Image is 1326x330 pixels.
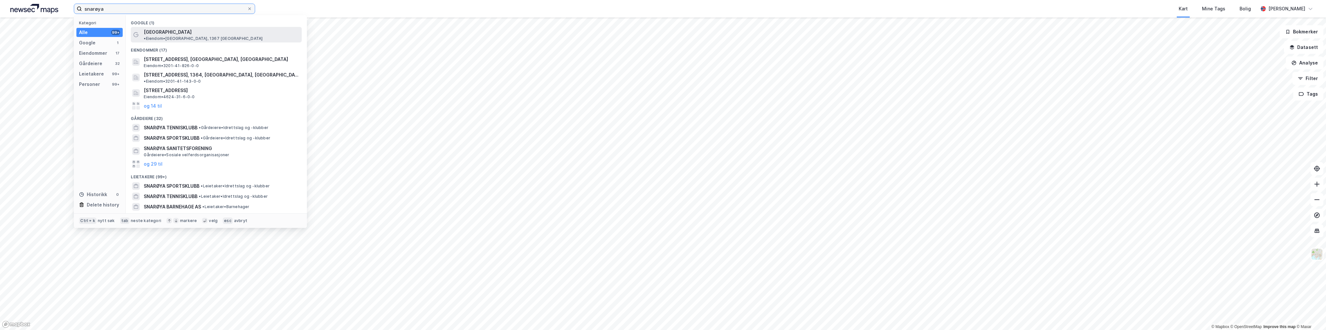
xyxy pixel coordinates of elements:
[144,71,299,79] span: [STREET_ADDRESS], 1364, [GEOGRAPHIC_DATA], [GEOGRAPHIC_DATA]
[144,203,201,211] span: SNARØYA BARNEHAGE AS
[98,218,115,223] div: nytt søk
[87,201,119,209] div: Delete history
[144,94,195,100] span: Eiendom • 4624-31-6-0-0
[1294,299,1326,330] div: Kontrollprogram for chat
[79,29,88,36] div: Alle
[126,169,307,181] div: Leietakere (99+)
[1286,56,1323,69] button: Analyse
[144,63,199,68] span: Eiendom • 3201-41-826-0-0
[201,183,270,189] span: Leietaker • Idrettslag og -klubber
[202,204,204,209] span: •
[82,4,247,14] input: Søk på adresse, matrikkel, gårdeiere, leietakere eller personer
[234,218,247,223] div: avbryt
[144,160,163,168] button: og 29 til
[115,51,120,56] div: 17
[79,80,100,88] div: Personer
[79,218,96,224] div: Ctrl + k
[201,183,203,188] span: •
[115,192,120,197] div: 0
[1230,324,1262,329] a: OpenStreetMap
[199,125,268,130] span: Gårdeiere • Idrettslag og -klubber
[199,194,201,199] span: •
[144,55,299,63] span: [STREET_ADDRESS], [GEOGRAPHIC_DATA], [GEOGRAPHIC_DATA]
[1284,41,1323,54] button: Datasett
[144,145,299,152] span: SNARØYA SANITETSFORENING
[111,71,120,77] div: 99+
[144,124,197,132] span: SNARØYA TENNISKLUBB
[144,134,199,142] span: SNARØYA SPORTSKLUBB
[1311,248,1323,260] img: Z
[202,204,249,209] span: Leietaker • Barnehager
[1268,5,1305,13] div: [PERSON_NAME]
[1280,25,1323,38] button: Bokmerker
[1202,5,1225,13] div: Mine Tags
[1240,5,1251,13] div: Bolig
[199,125,201,130] span: •
[1294,299,1326,330] iframe: Chat Widget
[223,218,233,224] div: esc
[1211,324,1229,329] a: Mapbox
[144,79,146,84] span: •
[180,218,197,223] div: markere
[111,30,120,35] div: 99+
[79,20,123,25] div: Kategori
[79,39,96,47] div: Google
[79,49,107,57] div: Eiendommer
[144,193,197,200] span: SNARØYA TENNISKLUBB
[144,87,299,94] span: [STREET_ADDRESS]
[115,61,120,66] div: 32
[111,82,120,87] div: 99+
[1292,72,1323,85] button: Filter
[199,194,268,199] span: Leietaker • Idrettslag og -klubber
[126,42,307,54] div: Eiendommer (17)
[201,136,270,141] span: Gårdeiere • Idrettslag og -klubber
[79,60,102,67] div: Gårdeiere
[10,4,58,14] img: logo.a4113a55bc3d86da70a041830d287a7e.svg
[126,111,307,123] div: Gårdeiere (32)
[209,218,218,223] div: velg
[144,102,162,110] button: og 14 til
[1293,88,1323,100] button: Tags
[144,36,263,41] span: Eiendom • [GEOGRAPHIC_DATA], 1367 [GEOGRAPHIC_DATA]
[144,152,229,158] span: Gårdeiere • Sosiale velferdsorganisasjoner
[144,36,146,41] span: •
[2,321,30,328] a: Mapbox homepage
[144,79,201,84] span: Eiendom • 3201-41-143-0-0
[1264,324,1296,329] a: Improve this map
[131,218,161,223] div: neste kategori
[201,136,203,140] span: •
[126,15,307,27] div: Google (1)
[120,218,130,224] div: tab
[115,40,120,45] div: 1
[79,70,104,78] div: Leietakere
[144,182,199,190] span: SNARØYA SPORTSKLUBB
[1179,5,1188,13] div: Kart
[144,28,192,36] span: [GEOGRAPHIC_DATA]
[79,191,107,198] div: Historikk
